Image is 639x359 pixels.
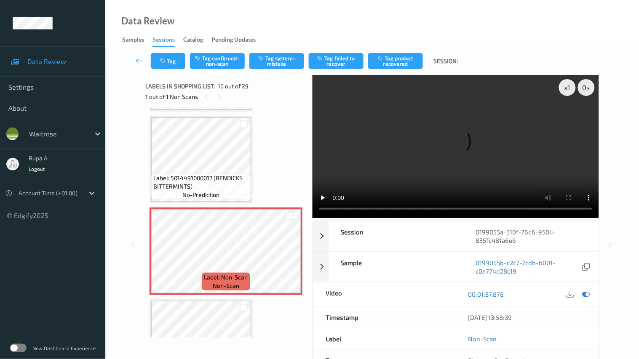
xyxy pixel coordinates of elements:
[434,57,458,65] span: Session:
[204,273,248,282] span: Label: Non-Scan
[121,17,174,25] div: Data Review
[211,35,256,46] div: Pending Updates
[468,335,497,343] a: Non-Scan
[463,221,598,251] div: 0199055a-310f-76e6-9504-835fc481a6e6
[329,221,463,251] div: Session
[468,313,586,322] div: [DATE] 13:58:39
[183,35,203,46] div: Catalog
[182,191,219,199] span: no-prediction
[122,35,144,46] div: Samples
[190,53,245,69] button: Tag confirmed-non-scan
[218,82,249,90] span: 16 out of 29
[559,79,576,96] div: x 1
[183,34,211,46] a: Catalog
[249,53,304,69] button: Tag system-mistake
[313,252,599,282] div: Sample0199055b-c2c7-7cdb-b001-c0a774d28c19
[122,34,152,46] a: Samples
[309,53,364,69] button: Tag failed to recover
[329,252,463,282] div: Sample
[145,82,215,90] span: Labels in shopping list:
[153,174,249,191] span: Label: 5014491000017 (BENDICKS BITTERMINTS)
[313,307,456,328] div: Timestamp
[468,290,504,298] a: 00:01:37.878
[313,328,456,349] div: Label
[213,282,239,290] span: non-scan
[211,34,264,46] a: Pending Updates
[368,53,423,69] button: Tag product recovered
[313,282,456,306] div: Video
[476,258,580,275] a: 0199055b-c2c7-7cdb-b001-c0a774d28c19
[152,35,175,47] div: Sessions
[145,91,307,102] div: 1 out of 1 Non Scans
[313,221,599,251] div: Session0199055a-310f-76e6-9504-835fc481a6e6
[578,79,595,96] div: 0 s
[152,34,183,47] a: Sessions
[151,53,185,69] button: Tag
